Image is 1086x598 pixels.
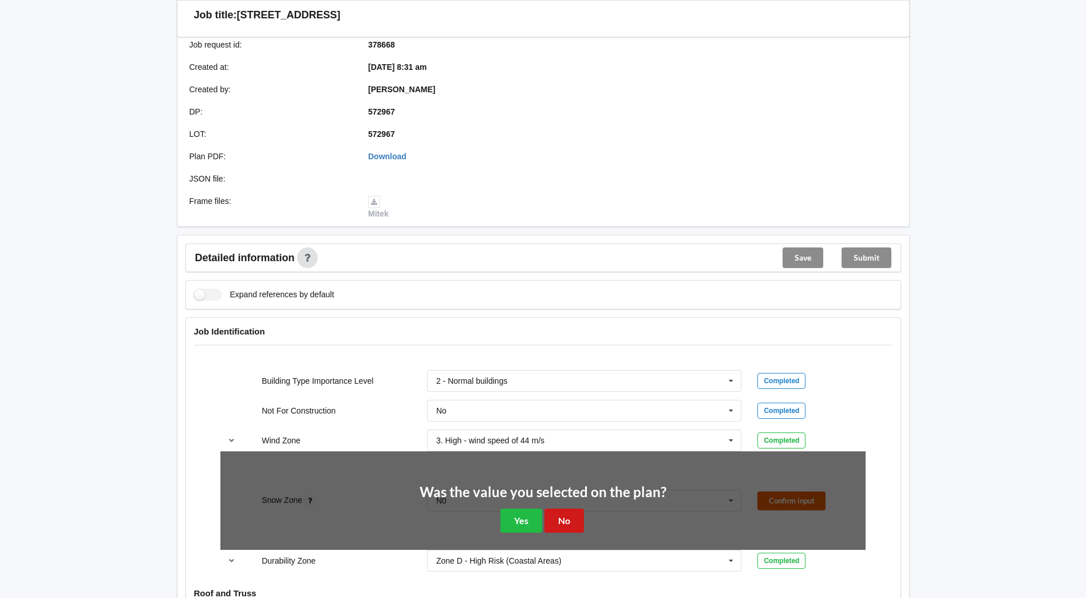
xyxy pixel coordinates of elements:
div: Created by : [181,84,361,95]
div: Completed [757,432,805,448]
label: Expand references by default [194,289,334,301]
div: Completed [757,373,805,389]
a: Mitek [368,196,389,218]
div: No [436,407,447,415]
button: Yes [500,509,542,532]
span: Detailed information [195,253,295,263]
a: Download [368,152,406,161]
label: Building Type Importance Level [262,376,373,385]
div: JSON file : [181,173,361,184]
h4: Job Identification [194,326,893,337]
b: 572967 [368,129,395,139]
button: No [544,509,584,532]
div: Created at : [181,61,361,73]
label: Wind Zone [262,436,301,445]
button: reference-toggle [220,430,243,451]
label: Not For Construction [262,406,335,415]
h3: Job title: [194,9,237,22]
div: Job request id : [181,39,361,50]
b: 572967 [368,107,395,116]
h2: Was the value you selected on the plan? [420,483,666,501]
label: Durability Zone [262,556,315,565]
div: Completed [757,403,805,419]
b: [PERSON_NAME] [368,85,435,94]
div: DP : [181,106,361,117]
div: Plan PDF : [181,151,361,162]
div: LOT : [181,128,361,140]
div: Frame files : [181,195,361,219]
button: reference-toggle [220,550,243,571]
div: 3. High - wind speed of 44 m/s [436,436,544,444]
b: [DATE] 8:31 am [368,62,426,72]
div: 2 - Normal buildings [436,377,508,385]
b: 378668 [368,40,395,49]
div: Completed [757,553,805,569]
div: Zone D - High Risk (Coastal Areas) [436,557,562,565]
h3: [STREET_ADDRESS] [237,9,341,22]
